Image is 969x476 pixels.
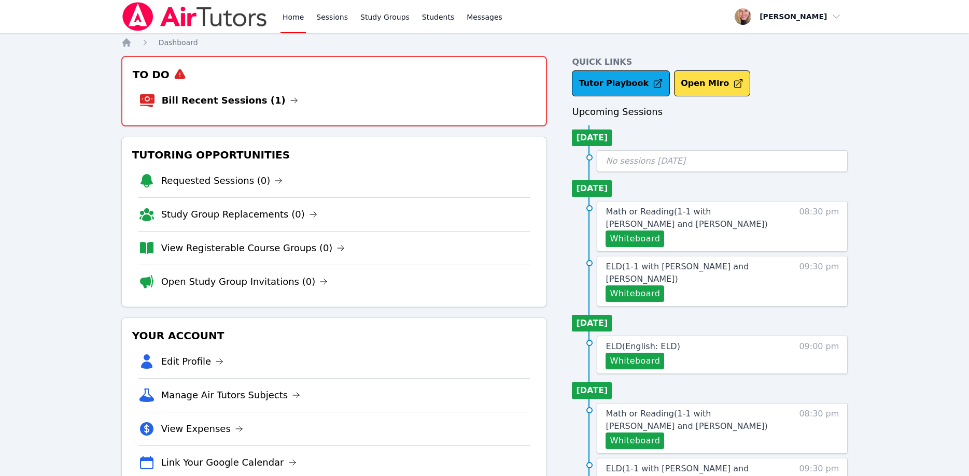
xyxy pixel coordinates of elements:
h3: Your Account [130,326,539,345]
li: [DATE] [572,180,612,197]
a: Requested Sessions (0) [161,174,283,188]
a: ELD(1-1 with [PERSON_NAME] and [PERSON_NAME]) [606,261,780,285]
button: Open Miro [674,70,750,96]
span: ELD ( English: ELD ) [606,341,680,351]
a: View Registerable Course Groups (0) [161,241,345,255]
button: Whiteboard [606,432,664,449]
span: 08:30 pm [799,408,839,449]
a: Bill Recent Sessions (1) [162,93,298,108]
a: Edit Profile [161,354,224,369]
span: ELD ( 1-1 with [PERSON_NAME] and [PERSON_NAME] ) [606,262,749,284]
a: ELD(English: ELD) [606,340,680,353]
span: Messages [467,12,502,22]
a: Link Your Google Calendar [161,455,297,470]
span: 09:30 pm [799,261,839,302]
span: Dashboard [159,38,198,47]
span: 08:30 pm [799,206,839,247]
a: Dashboard [159,37,198,48]
h3: Tutoring Opportunities [130,146,539,164]
a: Open Study Group Invitations (0) [161,275,328,289]
a: Tutor Playbook [572,70,670,96]
button: Whiteboard [606,285,664,302]
li: [DATE] [572,382,612,399]
li: [DATE] [572,315,612,331]
button: Whiteboard [606,353,664,369]
span: No sessions [DATE] [606,156,685,166]
button: Whiteboard [606,230,664,247]
a: Math or Reading(1-1 with [PERSON_NAME] and [PERSON_NAME]) [606,206,780,230]
h3: Upcoming Sessions [572,105,848,119]
li: [DATE] [572,129,612,146]
span: Math or Reading ( 1-1 with [PERSON_NAME] and [PERSON_NAME] ) [606,409,767,431]
a: View Expenses [161,422,243,436]
a: Study Group Replacements (0) [161,207,317,222]
a: Manage Air Tutors Subjects [161,388,301,402]
img: Air Tutors [121,2,268,31]
nav: Breadcrumb [121,37,848,48]
span: 09:00 pm [799,340,839,369]
h4: Quick Links [572,56,848,68]
h3: To Do [131,65,538,84]
a: Math or Reading(1-1 with [PERSON_NAME] and [PERSON_NAME]) [606,408,780,432]
span: Math or Reading ( 1-1 with [PERSON_NAME] and [PERSON_NAME] ) [606,207,767,229]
